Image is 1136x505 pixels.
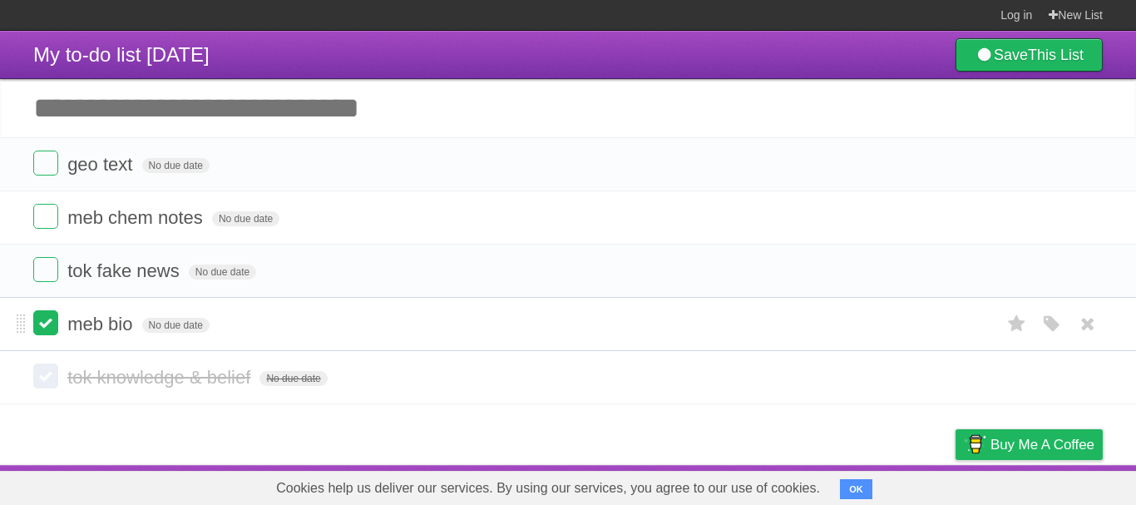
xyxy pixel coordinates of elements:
a: Buy me a coffee [956,429,1103,460]
span: tok knowledge & belief [67,367,254,388]
span: No due date [142,158,210,173]
span: My to-do list [DATE] [33,43,210,66]
span: No due date [259,371,327,386]
a: Privacy [934,469,977,501]
img: Buy me a coffee [964,430,986,458]
a: Terms [877,469,914,501]
span: tok fake news [67,260,184,281]
label: Done [33,204,58,229]
label: Star task [1001,310,1033,338]
a: Developers [789,469,857,501]
label: Done [33,257,58,282]
a: About [734,469,769,501]
span: Cookies help us deliver our services. By using our services, you agree to our use of cookies. [259,472,837,505]
span: No due date [189,265,256,280]
label: Done [33,151,58,176]
span: No due date [212,211,279,226]
span: Buy me a coffee [990,430,1094,459]
span: No due date [142,318,210,333]
label: Done [33,310,58,335]
span: meb bio [67,314,136,334]
span: meb chem notes [67,207,207,228]
label: Done [33,364,58,389]
a: SaveThis List [956,38,1103,72]
a: Suggest a feature [998,469,1103,501]
b: This List [1028,47,1084,63]
span: geo text [67,154,136,175]
button: OK [840,479,872,499]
